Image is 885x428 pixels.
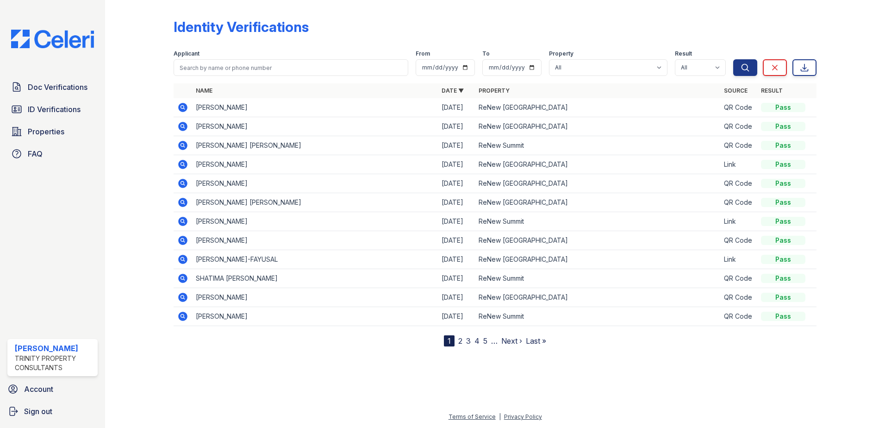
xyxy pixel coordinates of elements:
a: Date ▼ [442,87,464,94]
div: 1 [444,335,455,346]
span: ID Verifications [28,104,81,115]
a: Source [724,87,748,94]
label: Property [549,50,573,57]
td: ReNew [GEOGRAPHIC_DATA] [475,288,721,307]
a: Doc Verifications [7,78,98,96]
td: [DATE] [438,250,475,269]
a: 4 [474,336,480,346]
td: [PERSON_NAME] [192,307,438,326]
div: Pass [761,217,805,226]
a: Terms of Service [449,413,496,420]
td: ReNew Summit [475,269,721,288]
td: QR Code [720,174,757,193]
td: [PERSON_NAME] [192,117,438,136]
a: Sign out [4,402,101,421]
div: Trinity Property Consultants [15,354,94,372]
div: [PERSON_NAME] [15,343,94,354]
a: Property [479,87,510,94]
a: Privacy Policy [504,413,542,420]
td: [DATE] [438,231,475,250]
td: [DATE] [438,269,475,288]
td: [DATE] [438,212,475,231]
span: Sign out [24,406,52,417]
td: Link [720,155,757,174]
td: [PERSON_NAME] [192,155,438,174]
td: [PERSON_NAME] [PERSON_NAME] [192,136,438,155]
a: Properties [7,122,98,141]
td: QR Code [720,117,757,136]
label: Result [675,50,692,57]
td: SHATIMA [PERSON_NAME] [192,269,438,288]
td: Link [720,250,757,269]
a: Next › [501,336,522,346]
div: Pass [761,274,805,283]
td: [DATE] [438,136,475,155]
a: 2 [458,336,462,346]
td: ReNew Summit [475,136,721,155]
label: From [416,50,430,57]
td: QR Code [720,231,757,250]
td: [PERSON_NAME]-FAYUSAL [192,250,438,269]
td: Link [720,212,757,231]
label: Applicant [174,50,199,57]
a: Account [4,380,101,398]
td: ReNew [GEOGRAPHIC_DATA] [475,98,721,117]
td: [DATE] [438,307,475,326]
label: To [482,50,490,57]
img: CE_Logo_Blue-a8612792a0a2168367f1c8372b55b34899dd931a85d93a1a3d3e32e68fde9ad4.png [4,30,101,48]
input: Search by name or phone number [174,59,408,76]
td: [DATE] [438,288,475,307]
div: Identity Verifications [174,19,309,35]
a: FAQ [7,145,98,163]
td: ReNew [GEOGRAPHIC_DATA] [475,155,721,174]
td: [PERSON_NAME] [192,231,438,250]
td: QR Code [720,98,757,117]
td: [DATE] [438,117,475,136]
div: Pass [761,293,805,302]
span: Doc Verifications [28,82,87,93]
div: Pass [761,312,805,321]
div: Pass [761,236,805,245]
td: [PERSON_NAME] [192,98,438,117]
a: Last » [526,336,546,346]
div: Pass [761,103,805,112]
span: … [491,335,498,346]
td: [DATE] [438,174,475,193]
div: Pass [761,122,805,131]
td: ReNew Summit [475,212,721,231]
td: [PERSON_NAME] [192,288,438,307]
td: [PERSON_NAME] [192,174,438,193]
div: Pass [761,160,805,169]
a: Result [761,87,783,94]
td: QR Code [720,136,757,155]
td: [PERSON_NAME] [192,212,438,231]
span: Properties [28,126,64,137]
td: [PERSON_NAME] [PERSON_NAME] [192,193,438,212]
td: [DATE] [438,155,475,174]
div: Pass [761,198,805,207]
a: 5 [483,336,487,346]
span: FAQ [28,148,43,159]
div: Pass [761,141,805,150]
a: ID Verifications [7,100,98,119]
td: QR Code [720,307,757,326]
div: Pass [761,255,805,264]
a: 3 [466,336,471,346]
td: ReNew [GEOGRAPHIC_DATA] [475,193,721,212]
td: QR Code [720,193,757,212]
span: Account [24,384,53,395]
div: Pass [761,179,805,188]
td: [DATE] [438,193,475,212]
a: Name [196,87,212,94]
div: | [499,413,501,420]
td: QR Code [720,269,757,288]
td: ReNew [GEOGRAPHIC_DATA] [475,250,721,269]
td: QR Code [720,288,757,307]
td: ReNew [GEOGRAPHIC_DATA] [475,231,721,250]
td: [DATE] [438,98,475,117]
td: ReNew [GEOGRAPHIC_DATA] [475,174,721,193]
td: ReNew [GEOGRAPHIC_DATA] [475,117,721,136]
td: ReNew Summit [475,307,721,326]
